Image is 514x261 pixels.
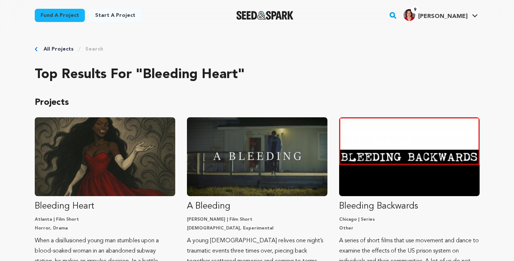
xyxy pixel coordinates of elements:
a: Start a project [89,9,141,22]
p: [PERSON_NAME] | Film Short [187,217,327,223]
img: Seed&Spark Logo Dark Mode [236,11,294,20]
a: Fund a project [35,9,85,22]
p: [DEMOGRAPHIC_DATA], Experimental [187,225,327,231]
img: 87a0ab14016232b5.jpg [404,9,415,21]
p: Bleeding Backwards [339,201,480,212]
span: 9 [411,6,419,14]
div: Breadcrumb [35,45,480,53]
p: Bleeding Heart [35,201,175,212]
p: Chicago | Series [339,217,480,223]
p: Atlanta | Film Short [35,217,175,223]
p: Horror, Drama [35,225,175,231]
h2: Top results for "bleeding heart" [35,67,480,82]
div: Rose B.'s Profile [404,9,468,21]
p: Projects [35,97,480,109]
a: Seed&Spark Homepage [236,11,294,20]
span: Rose B.'s Profile [402,8,479,23]
a: Rose B.'s Profile [402,8,479,21]
span: [PERSON_NAME] [418,14,468,19]
a: Search [85,45,103,53]
p: A Bleeding [187,201,327,212]
p: Other [339,225,480,231]
a: All Projects [44,45,74,53]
